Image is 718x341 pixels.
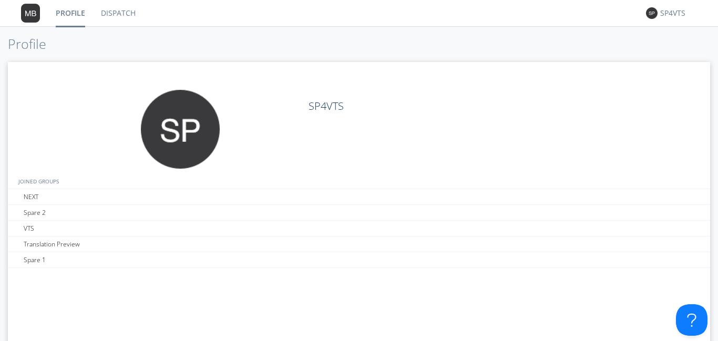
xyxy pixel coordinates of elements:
h2: SP4VTS [309,100,644,112]
div: Translation Preview [21,236,364,252]
h1: Profile [8,37,710,51]
div: Spare 1 [21,252,364,267]
div: VTS [21,221,364,236]
iframe: Toggle Customer Support [676,304,707,336]
div: Spare 2 [21,205,364,220]
img: 373638.png [646,7,658,19]
div: JOINED GROUPS [16,173,707,189]
img: 373638.png [141,90,220,169]
div: NEXT [21,189,364,204]
div: SP4VTS [660,8,700,18]
img: 373638.png [21,4,40,23]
